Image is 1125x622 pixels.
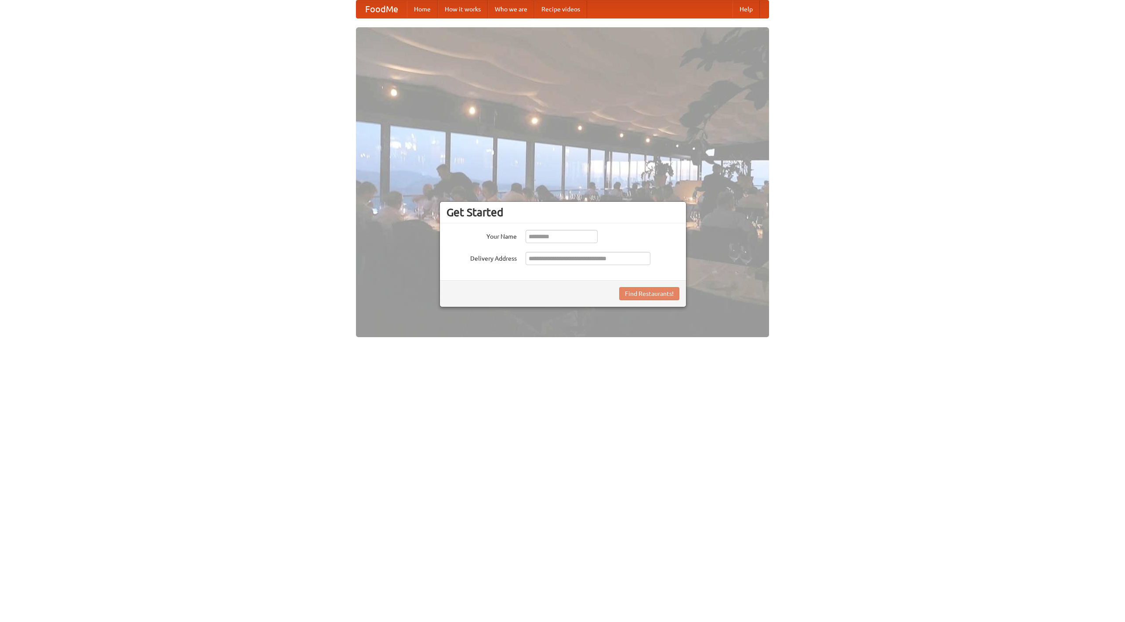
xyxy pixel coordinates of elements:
a: Help [733,0,760,18]
a: Home [407,0,438,18]
a: How it works [438,0,488,18]
a: Who we are [488,0,534,18]
button: Find Restaurants! [619,287,679,300]
a: Recipe videos [534,0,587,18]
label: Delivery Address [446,252,517,263]
label: Your Name [446,230,517,241]
a: FoodMe [356,0,407,18]
h3: Get Started [446,206,679,219]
